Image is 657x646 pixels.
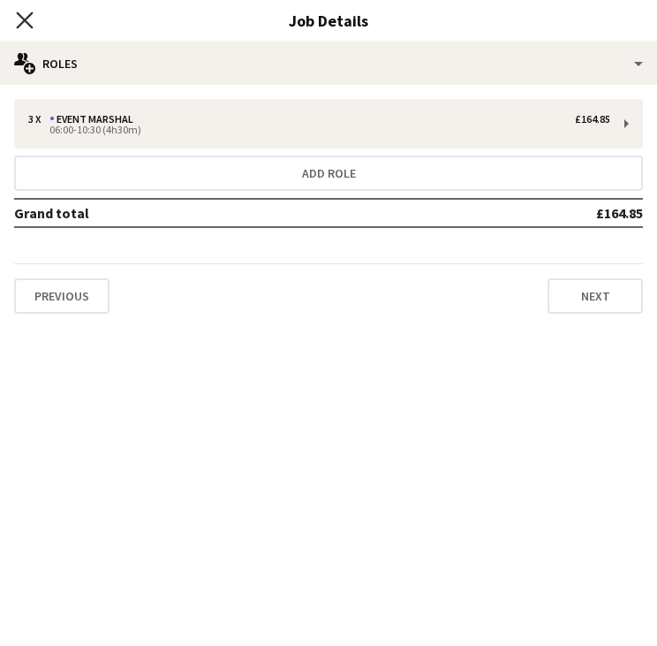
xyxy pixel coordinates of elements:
[547,278,643,314] button: Next
[14,278,109,314] button: Previous
[14,156,643,191] button: Add role
[28,113,49,125] div: 3 x
[49,113,140,125] div: Event Marshal
[28,125,610,134] div: 06:00-10:30 (4h30m)
[399,199,643,227] td: £164.85
[14,199,399,227] td: Grand total
[575,113,610,125] div: £164.85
